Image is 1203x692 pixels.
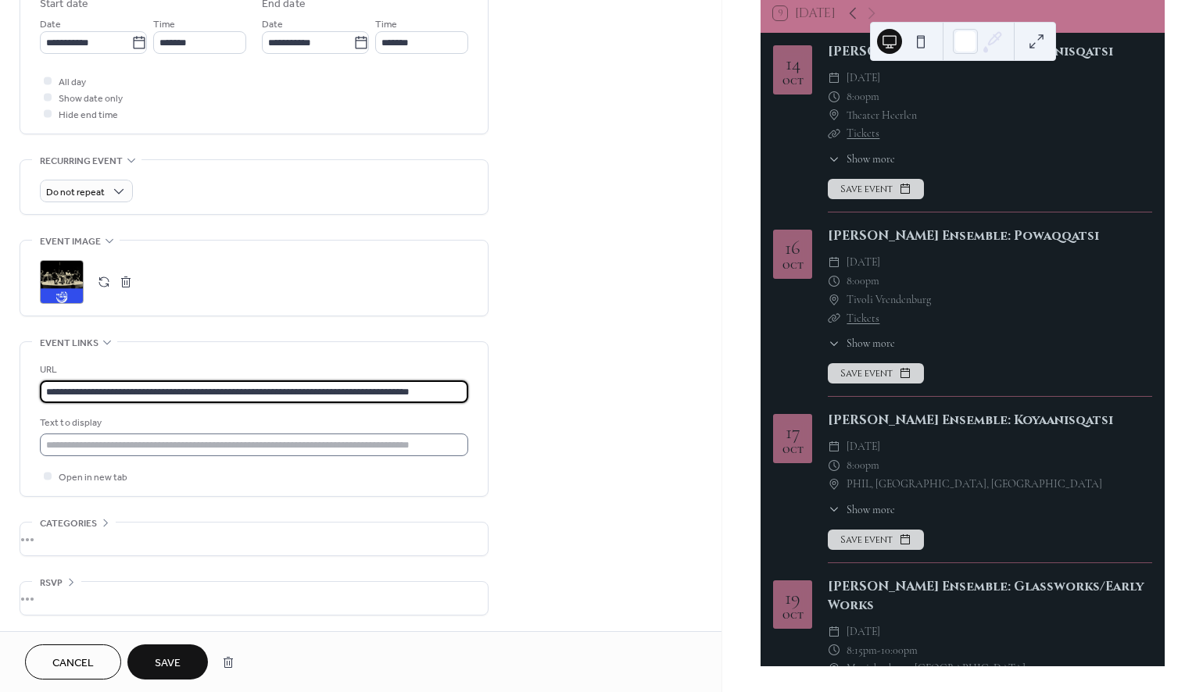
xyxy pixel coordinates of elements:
[877,641,881,660] span: -
[782,445,804,455] div: Oct
[847,272,879,291] span: 8:00pm
[847,127,879,140] a: Tickets
[828,106,840,125] div: ​
[59,107,118,123] span: Hide end time
[828,501,895,518] button: ​Show more
[828,69,840,87] div: ​
[828,530,924,550] button: Save event
[59,91,123,107] span: Show date only
[25,644,121,680] button: Cancel
[40,335,98,351] span: Event links
[20,523,488,555] div: •••
[847,291,931,309] span: Tivoli Vrendenburg
[847,437,880,456] span: [DATE]
[155,655,181,672] span: Save
[828,87,840,106] div: ​
[881,641,918,660] span: 10:00pm
[828,335,895,351] button: ​Show more
[59,74,86,91] span: All day
[40,515,97,532] span: Categories
[847,659,1026,678] a: Muziekgebouw [GEOGRAPHIC_DATA]
[847,622,880,641] span: [DATE]
[847,253,880,272] span: [DATE]
[847,475,1102,494] span: PHIL, [GEOGRAPHIC_DATA], [GEOGRAPHIC_DATA]
[847,69,880,87] span: [DATE]
[153,16,175,33] span: Time
[828,411,1152,430] div: [PERSON_NAME] Ensemble: Koyaanisqatsi
[847,456,879,475] span: 8:00pm
[375,16,397,33] span: Time
[828,124,840,143] div: ​
[847,501,895,518] span: Show more
[59,469,127,486] span: Open in new tab
[786,423,800,442] div: 17
[828,309,840,328] div: ​
[782,77,804,87] div: Oct
[828,272,840,291] div: ​
[46,184,105,202] span: Do not repeat
[782,261,804,271] div: Oct
[828,335,840,351] div: ​
[828,43,1113,60] a: [PERSON_NAME] Ensemble: Koyaanisqatsi
[40,575,63,591] span: RSVP
[262,16,283,33] span: Date
[828,151,840,167] div: ​
[828,501,840,518] div: ​
[40,234,101,250] span: Event image
[828,659,840,678] div: ​
[828,456,840,475] div: ​
[785,588,800,608] div: 19
[847,106,917,125] span: Theater Heerlen
[20,582,488,615] div: •••
[847,87,879,106] span: 8:00pm
[786,54,800,73] div: 14
[785,238,800,258] div: 16
[847,151,895,167] span: Show more
[828,363,924,383] button: Save event
[40,260,84,304] div: ;
[40,16,61,33] span: Date
[828,151,895,167] button: ​Show more
[828,622,840,641] div: ​
[127,644,208,680] button: Save
[828,641,840,660] div: ​
[40,415,465,431] div: Text to display
[828,578,1144,614] a: [PERSON_NAME] Ensemble: Glassworks/Early Works
[40,362,465,378] div: URL
[828,227,1099,244] a: [PERSON_NAME] Ensemble: Powaqqatsi
[847,335,895,351] span: Show more
[847,641,877,660] span: 8:15pm
[828,475,840,494] div: ​
[828,253,840,272] div: ​
[782,611,804,621] div: Oct
[52,655,94,672] span: Cancel
[828,179,924,199] button: Save event
[828,437,840,456] div: ​
[828,291,840,309] div: ​
[40,153,123,169] span: Recurring event
[847,312,879,325] a: Tickets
